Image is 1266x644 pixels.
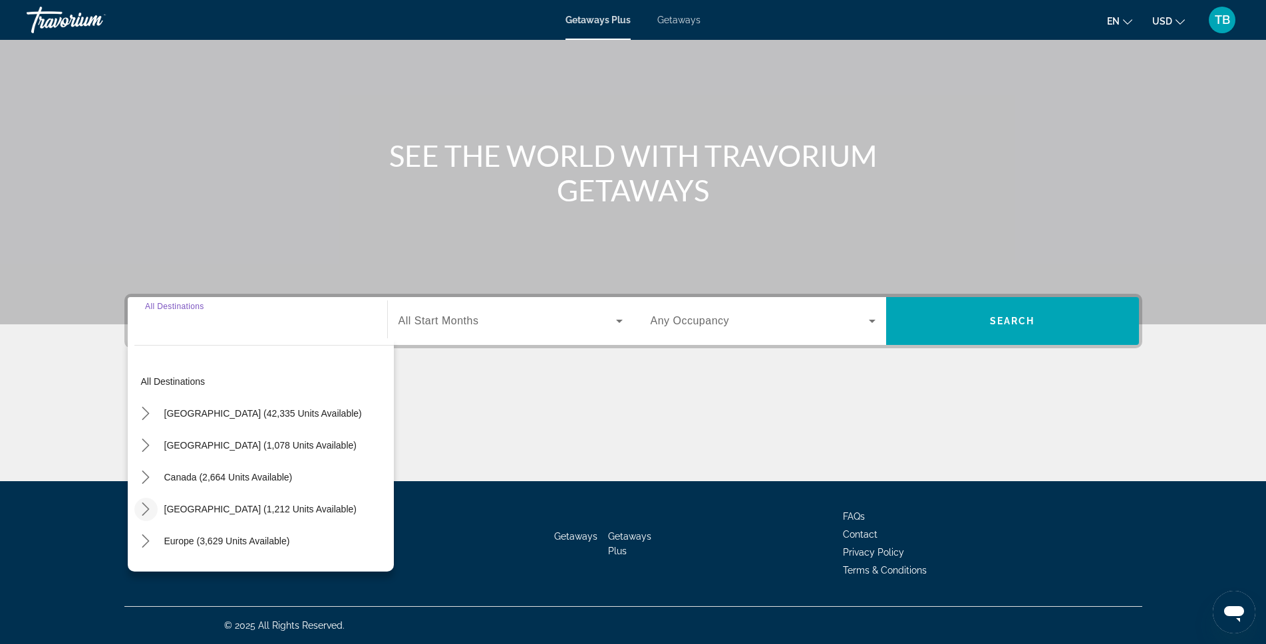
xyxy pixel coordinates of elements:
[886,297,1139,345] button: Search
[1152,16,1172,27] span: USD
[651,315,730,326] span: Any Occupancy
[1107,11,1132,31] button: Change language
[1152,11,1185,31] button: Change currency
[164,408,362,419] span: [GEOGRAPHIC_DATA] (42,335 units available)
[843,565,927,576] a: Terms & Conditions
[608,531,651,556] a: Getaways Plus
[128,338,394,572] div: Destination options
[158,561,295,585] button: Select destination: Australia (235 units available)
[565,15,631,25] a: Getaways Plus
[1213,591,1255,633] iframe: Button to launch messaging window
[134,562,158,585] button: Toggle Australia (235 units available) submenu
[158,529,297,553] button: Select destination: Europe (3,629 units available)
[134,402,158,425] button: Toggle United States (42,335 units available) submenu
[128,297,1139,345] div: Search widget
[164,504,357,514] span: [GEOGRAPHIC_DATA] (1,212 units available)
[134,498,158,521] button: Toggle Caribbean & Atlantic Islands (1,212 units available) submenu
[657,15,701,25] a: Getaways
[141,376,206,387] span: All destinations
[134,466,158,489] button: Toggle Canada (2,664 units available) submenu
[158,497,363,521] button: Select destination: Caribbean & Atlantic Islands (1,212 units available)
[398,315,479,326] span: All Start Months
[145,302,204,310] span: All Destinations
[134,370,394,393] button: Select destination: All destinations
[164,440,357,451] span: [GEOGRAPHIC_DATA] (1,078 units available)
[224,620,345,631] span: © 2025 All Rights Reserved.
[843,547,904,558] a: Privacy Policy
[843,529,877,540] a: Contact
[158,401,369,425] button: Select destination: United States (42,335 units available)
[554,531,597,542] a: Getaways
[843,511,865,522] a: FAQs
[1215,13,1230,27] span: TB
[134,530,158,553] button: Toggle Europe (3,629 units available) submenu
[134,434,158,457] button: Toggle Mexico (1,078 units available) submenu
[1107,16,1120,27] span: en
[158,465,299,489] button: Select destination: Canada (2,664 units available)
[158,433,363,457] button: Select destination: Mexico (1,078 units available)
[990,316,1035,326] span: Search
[384,138,883,207] h1: SEE THE WORLD WITH TRAVORIUM GETAWAYS
[164,536,290,546] span: Europe (3,629 units available)
[27,3,160,37] a: Travorium
[1205,6,1239,34] button: User Menu
[145,314,370,330] input: Select destination
[164,472,293,483] span: Canada (2,664 units available)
